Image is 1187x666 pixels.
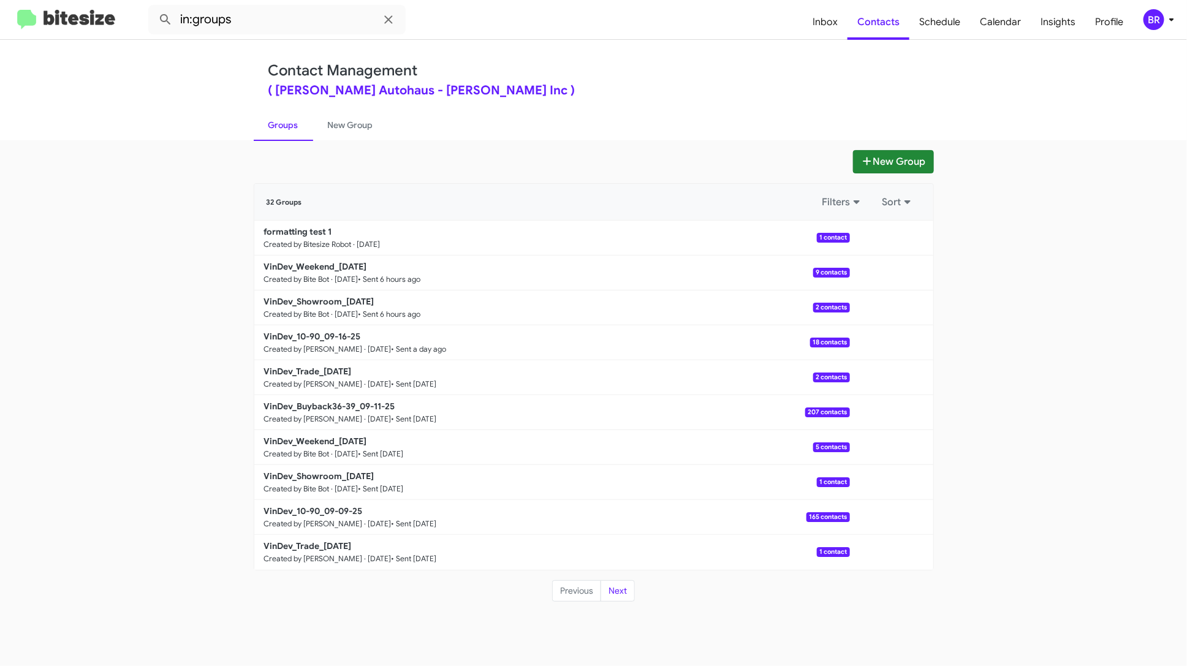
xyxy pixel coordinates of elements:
[848,4,909,40] a: Contacts
[813,442,849,452] span: 5 contacts
[264,436,367,447] b: VinDev_Weekend_[DATE]
[264,344,392,354] small: Created by [PERSON_NAME] · [DATE]
[264,379,392,389] small: Created by [PERSON_NAME] · [DATE]
[803,4,848,40] a: Inbox
[853,150,934,173] button: New Group
[392,379,437,389] small: • Sent [DATE]
[813,303,849,312] span: 2 contacts
[254,430,850,465] a: VinDev_Weekend_[DATE]Created by Bite Bot · [DATE]• Sent [DATE]5 contacts
[392,414,437,424] small: • Sent [DATE]
[875,191,921,213] button: Sort
[392,519,437,529] small: • Sent [DATE]
[358,274,421,284] small: • Sent 6 hours ago
[268,61,418,80] a: Contact Management
[264,274,358,284] small: Created by Bite Bot · [DATE]
[805,407,849,417] span: 207 contacts
[254,290,850,325] a: VinDev_Showroom_[DATE]Created by Bite Bot · [DATE]• Sent 6 hours ago2 contacts
[268,85,919,97] div: ( [PERSON_NAME] Autohaus - [PERSON_NAME] Inc )
[254,255,850,290] a: VinDev_Weekend_[DATE]Created by Bite Bot · [DATE]• Sent 6 hours ago9 contacts
[254,109,313,141] a: Groups
[264,331,361,342] b: VinDev_10-90_09-16-25
[817,233,849,243] span: 1 contact
[254,465,850,500] a: VinDev_Showroom_[DATE]Created by Bite Bot · [DATE]• Sent [DATE]1 contact
[264,554,392,564] small: Created by [PERSON_NAME] · [DATE]
[817,477,849,487] span: 1 contact
[254,500,850,535] a: VinDev_10-90_09-09-25Created by [PERSON_NAME] · [DATE]• Sent [DATE]165 contacts
[264,261,367,272] b: VinDev_Weekend_[DATE]
[313,109,388,141] a: New Group
[264,309,358,319] small: Created by Bite Bot · [DATE]
[254,360,850,395] a: VinDev_Trade_[DATE]Created by [PERSON_NAME] · [DATE]• Sent [DATE]2 contacts
[264,540,352,551] b: VinDev_Trade_[DATE]
[601,580,635,602] button: Next
[264,519,392,529] small: Created by [PERSON_NAME] · [DATE]
[148,5,406,34] input: Search
[909,4,970,40] a: Schedule
[358,484,404,494] small: • Sent [DATE]
[254,535,850,570] a: VinDev_Trade_[DATE]Created by [PERSON_NAME] · [DATE]• Sent [DATE]1 contact
[264,505,363,517] b: VinDev_10-90_09-09-25
[1133,9,1174,30] button: BR
[254,395,850,430] a: VinDev_Buyback36-39_09-11-25Created by [PERSON_NAME] · [DATE]• Sent [DATE]207 contacts
[264,366,352,377] b: VinDev_Trade_[DATE]
[392,554,437,564] small: • Sent [DATE]
[267,198,302,206] span: 32 Groups
[254,325,850,360] a: VinDev_10-90_09-16-25Created by [PERSON_NAME] · [DATE]• Sent a day ago18 contacts
[1143,9,1164,30] div: BR
[806,512,849,522] span: 165 contacts
[264,471,374,482] b: VinDev_Showroom_[DATE]
[358,309,421,319] small: • Sent 6 hours ago
[817,547,849,557] span: 1 contact
[1085,4,1133,40] a: Profile
[815,191,870,213] button: Filters
[264,401,395,412] b: VinDev_Buyback36-39_09-11-25
[358,449,404,459] small: • Sent [DATE]
[264,484,358,494] small: Created by Bite Bot · [DATE]
[264,414,392,424] small: Created by [PERSON_NAME] · [DATE]
[392,344,447,354] small: • Sent a day ago
[970,4,1031,40] a: Calendar
[1031,4,1085,40] a: Insights
[813,268,849,278] span: 9 contacts
[264,296,374,307] b: VinDev_Showroom_[DATE]
[264,449,358,459] small: Created by Bite Bot · [DATE]
[813,373,849,382] span: 2 contacts
[810,338,849,347] span: 18 contacts
[264,226,332,237] b: formatting test 1
[254,221,850,255] a: formatting test 1Created by Bitesize Robot · [DATE]1 contact
[264,240,381,249] small: Created by Bitesize Robot · [DATE]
